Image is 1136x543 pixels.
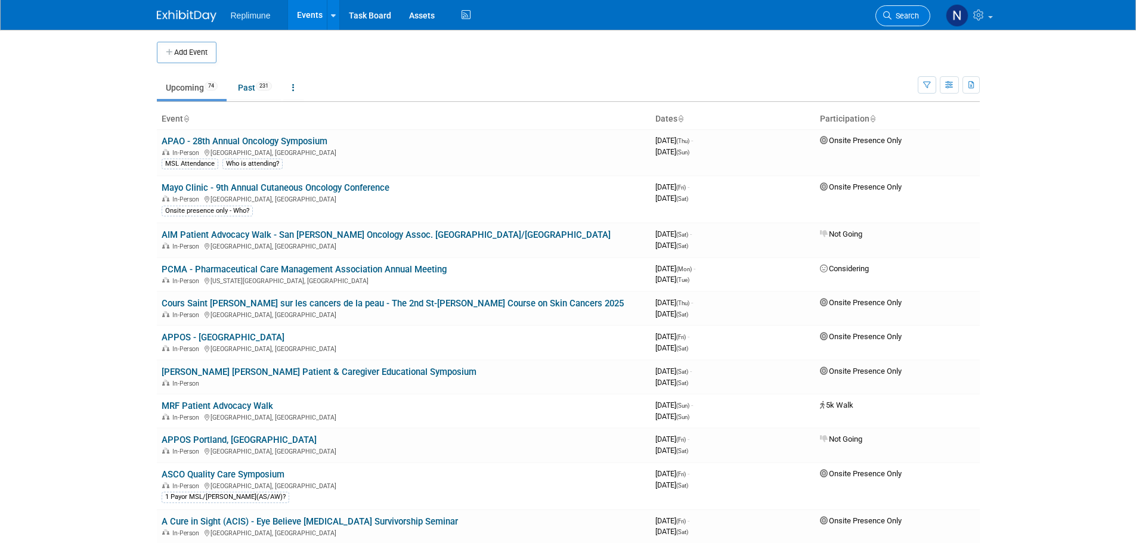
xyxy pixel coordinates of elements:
a: Search [875,5,930,26]
div: [GEOGRAPHIC_DATA], [GEOGRAPHIC_DATA] [162,147,646,157]
img: In-Person Event [162,277,169,283]
span: [DATE] [655,527,688,536]
span: Not Going [820,229,862,238]
span: (Sat) [676,448,688,454]
img: ExhibitDay [157,10,216,22]
span: [DATE] [655,182,689,191]
div: [GEOGRAPHIC_DATA], [GEOGRAPHIC_DATA] [162,241,646,250]
span: - [691,298,693,307]
span: - [688,182,689,191]
span: Onsite Presence Only [820,298,902,307]
span: Onsite Presence Only [820,136,902,145]
a: Sort by Event Name [183,114,189,123]
span: In-Person [172,196,203,203]
span: [DATE] [655,516,689,525]
th: Dates [651,109,815,129]
img: In-Person Event [162,149,169,155]
span: (Mon) [676,266,692,272]
span: - [691,136,693,145]
span: (Thu) [676,300,689,306]
span: [DATE] [655,309,688,318]
div: [GEOGRAPHIC_DATA], [GEOGRAPHIC_DATA] [162,343,646,353]
span: [DATE] [655,378,688,387]
a: Sort by Start Date [677,114,683,123]
span: [DATE] [655,480,688,489]
span: In-Person [172,149,203,157]
span: In-Person [172,380,203,387]
img: In-Person Event [162,482,169,488]
span: 5k Walk [820,401,853,409]
span: [DATE] [655,367,692,376]
span: [DATE] [655,343,688,352]
div: 1 Payor MSL/[PERSON_NAME](AS/AW)? [162,492,289,502]
img: In-Person Event [162,196,169,201]
span: [DATE] [655,194,688,203]
span: (Fri) [676,471,686,477]
a: APPOS Portland, [GEOGRAPHIC_DATA] [162,435,317,445]
a: PCMA - Pharmaceutical Care Management Association Annual Meeting [162,264,447,275]
span: [DATE] [655,275,689,284]
span: [DATE] [655,435,689,443]
div: [GEOGRAPHIC_DATA], [GEOGRAPHIC_DATA] [162,446,646,455]
a: Cours Saint [PERSON_NAME] sur les cancers de la peau - The 2nd St-[PERSON_NAME] Course on Skin Ca... [162,298,624,309]
span: 74 [205,82,218,91]
a: APAO - 28th Annual Oncology Symposium [162,136,327,147]
span: (Fri) [676,518,686,525]
span: Onsite Presence Only [820,469,902,478]
span: In-Person [172,243,203,250]
span: 231 [256,82,272,91]
img: In-Person Event [162,345,169,351]
span: [DATE] [655,446,688,455]
span: Considering [820,264,869,273]
span: Search [892,11,919,20]
a: Mayo Clinic - 9th Annual Cutaneous Oncology Conference [162,182,389,193]
span: - [688,435,689,443]
span: [DATE] [655,412,689,421]
span: In-Person [172,345,203,353]
div: [GEOGRAPHIC_DATA], [GEOGRAPHIC_DATA] [162,309,646,319]
span: In-Person [172,311,203,319]
span: (Sun) [676,402,689,409]
span: - [694,264,695,273]
span: In-Person [172,529,203,537]
span: [DATE] [655,298,693,307]
span: (Sat) [676,380,688,386]
span: Not Going [820,435,862,443]
a: ASCO Quality Care Symposium [162,469,284,480]
span: (Sat) [676,345,688,352]
span: [DATE] [655,469,689,478]
span: [DATE] [655,147,689,156]
a: Upcoming74 [157,76,227,99]
span: In-Person [172,448,203,455]
img: In-Person Event [162,448,169,454]
span: [DATE] [655,136,693,145]
a: A Cure in Sight (ACIS) - Eye Believe [MEDICAL_DATA] Survivorship Seminar [162,516,458,527]
span: - [690,229,692,238]
img: In-Person Event [162,243,169,249]
span: Onsite Presence Only [820,367,902,376]
div: [US_STATE][GEOGRAPHIC_DATA], [GEOGRAPHIC_DATA] [162,275,646,285]
img: In-Person Event [162,529,169,535]
span: (Sun) [676,149,689,156]
a: APPOS - [GEOGRAPHIC_DATA] [162,332,284,343]
a: MRF Patient Advocacy Walk [162,401,273,411]
button: Add Event [157,42,216,63]
div: [GEOGRAPHIC_DATA], [GEOGRAPHIC_DATA] [162,480,646,490]
span: [DATE] [655,401,693,409]
span: Onsite Presence Only [820,182,902,191]
span: (Fri) [676,334,686,340]
a: [PERSON_NAME] [PERSON_NAME] Patient & Caregiver Educational Symposium [162,367,476,377]
a: Sort by Participation Type [869,114,875,123]
img: In-Person Event [162,311,169,317]
span: (Sat) [676,231,688,238]
div: [GEOGRAPHIC_DATA], [GEOGRAPHIC_DATA] [162,412,646,421]
div: Who is attending? [222,159,283,169]
div: Onsite presence only - Who? [162,206,253,216]
span: In-Person [172,414,203,421]
span: - [688,469,689,478]
th: Participation [815,109,980,129]
span: Replimune [231,11,271,20]
img: In-Person Event [162,380,169,386]
span: Onsite Presence Only [820,516,902,525]
span: - [688,332,689,341]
